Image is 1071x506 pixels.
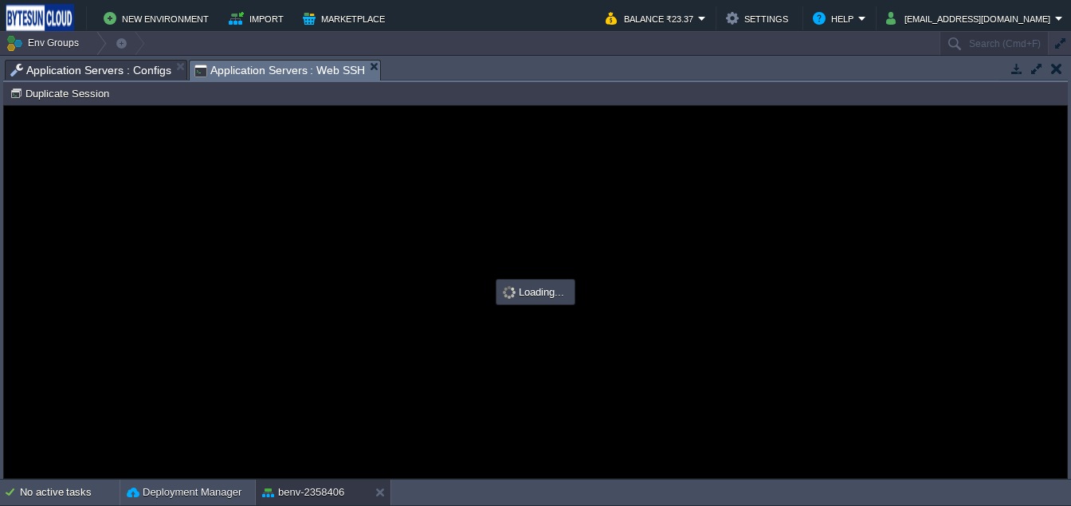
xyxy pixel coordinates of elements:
[20,480,120,505] div: No active tasks
[303,9,390,28] button: Marketplace
[10,86,114,100] button: Duplicate Session
[6,4,74,33] img: Bytesun Cloud
[886,9,1055,28] button: [EMAIL_ADDRESS][DOMAIN_NAME]
[726,9,793,28] button: Settings
[194,61,366,80] span: Application Servers : Web SSH
[262,484,344,500] button: benv-2358406
[229,9,288,28] button: Import
[127,484,241,500] button: Deployment Manager
[606,9,698,28] button: Balance ₹23.37
[6,32,84,54] button: Env Groups
[104,9,214,28] button: New Environment
[498,281,573,303] div: Loading...
[10,61,171,80] span: Application Servers : Configs
[813,9,858,28] button: Help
